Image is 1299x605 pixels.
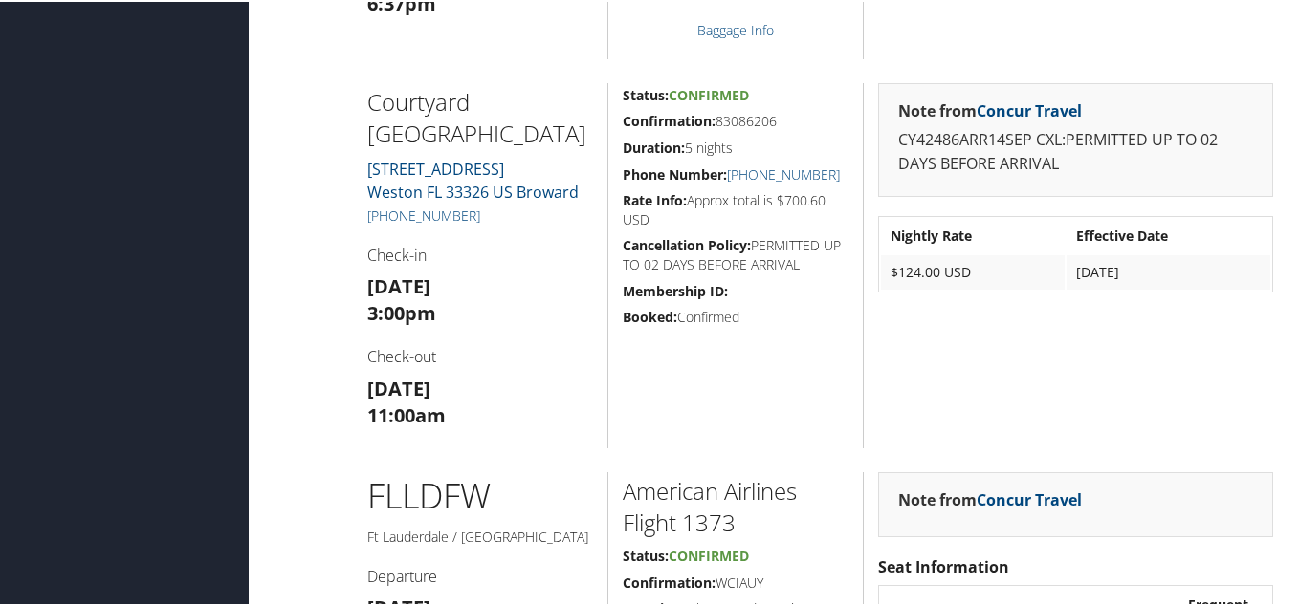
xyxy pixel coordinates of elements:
span: Confirmed [669,545,749,563]
a: [STREET_ADDRESS]Weston FL 33326 US Broward [367,157,579,201]
a: Concur Travel [977,487,1082,508]
h5: PERMITTED UP TO 02 DAYS BEFORE ARRIVAL [623,234,848,271]
strong: Cancellation Policy: [623,234,751,252]
h5: 5 nights [623,137,848,156]
h2: American Airlines Flight 1373 [623,473,848,537]
strong: Confirmation: [623,572,716,590]
p: CY42486ARR14SEP CXL:PERMITTED UP TO 02 DAYS BEFORE ARRIVAL [898,126,1253,175]
strong: 3:00pm [367,298,436,324]
a: [PHONE_NUMBER] [367,205,480,223]
strong: Confirmation: [623,110,716,128]
strong: Phone Number: [623,163,727,182]
h2: Courtyard [GEOGRAPHIC_DATA] [367,84,594,148]
strong: Membership ID: [623,280,728,298]
span: Confirmed [669,84,749,102]
h5: Ft Lauderdale / [GEOGRAPHIC_DATA] [367,526,594,545]
a: Baggage Info [697,19,774,37]
h5: 83086206 [623,110,848,129]
h5: Approx total is $700.60 USD [623,189,848,227]
th: Nightly Rate [881,217,1065,251]
strong: Rate Info: [623,189,687,207]
a: Concur Travel [977,98,1082,119]
h4: Departure [367,564,594,585]
strong: [DATE] [367,374,430,400]
strong: [DATE] [367,271,430,297]
h5: WCIAUY [623,572,848,591]
strong: Duration: [623,137,685,155]
strong: Status: [623,545,669,563]
strong: Status: [623,84,669,102]
h1: FLL DFW [367,470,594,518]
a: [PHONE_NUMBER] [727,163,840,182]
strong: Note from [898,487,1082,508]
td: $124.00 USD [881,253,1065,288]
h4: Check-in [367,243,594,264]
strong: 11:00am [367,400,446,426]
th: Effective Date [1067,217,1270,251]
strong: Note from [898,98,1082,119]
h5: Confirmed [623,306,848,325]
td: [DATE] [1067,253,1270,288]
strong: Booked: [623,306,677,324]
h4: Check-out [367,344,594,365]
strong: Seat Information [878,554,1009,575]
